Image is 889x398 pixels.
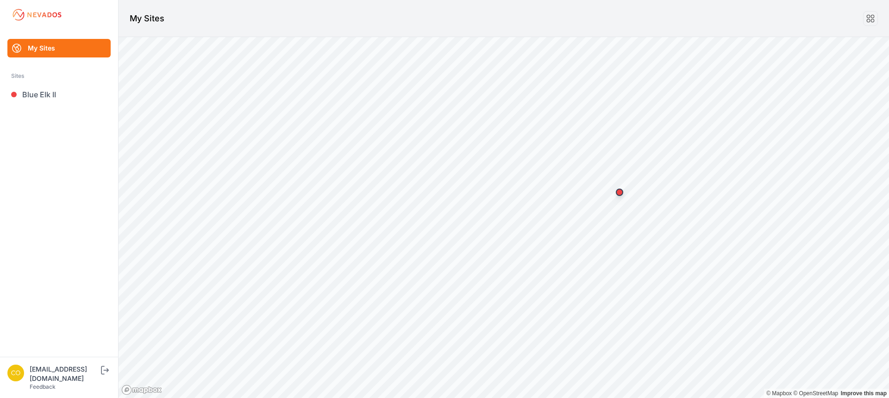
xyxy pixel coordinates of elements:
div: [EMAIL_ADDRESS][DOMAIN_NAME] [30,365,99,383]
a: Mapbox [766,390,792,397]
a: Feedback [30,383,56,390]
h1: My Sites [130,12,164,25]
img: Nevados [11,7,63,22]
a: My Sites [7,39,111,57]
img: controlroomoperator@invenergy.com [7,365,24,381]
div: Map marker [610,183,629,202]
div: Sites [11,70,107,82]
a: Map feedback [841,390,887,397]
canvas: Map [119,37,889,398]
a: OpenStreetMap [793,390,838,397]
a: Mapbox logo [121,385,162,395]
a: Blue Elk II [7,85,111,104]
